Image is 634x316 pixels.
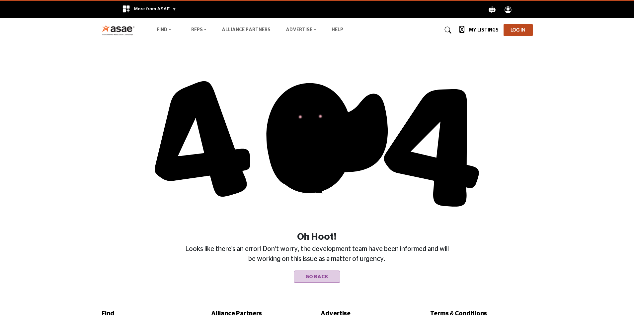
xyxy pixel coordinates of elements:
[222,28,271,32] a: Alliance Partners
[102,25,138,35] img: Site Logo
[152,26,176,35] a: Find
[281,26,321,35] a: Advertise
[511,27,525,32] span: Log In
[504,24,533,36] button: Log In
[469,27,499,33] h5: My Listings
[184,230,450,244] span: Oh Hoot!
[118,1,181,18] div: More from ASAE
[438,25,456,35] a: Search
[134,6,177,11] span: More from ASAE
[459,26,499,34] div: My Listings
[332,28,343,32] a: Help
[294,271,340,283] button: Go Back
[184,230,450,264] p: Looks like there's an error! Don't worry, the development team have been informed and will be wor...
[187,26,211,35] a: RFPs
